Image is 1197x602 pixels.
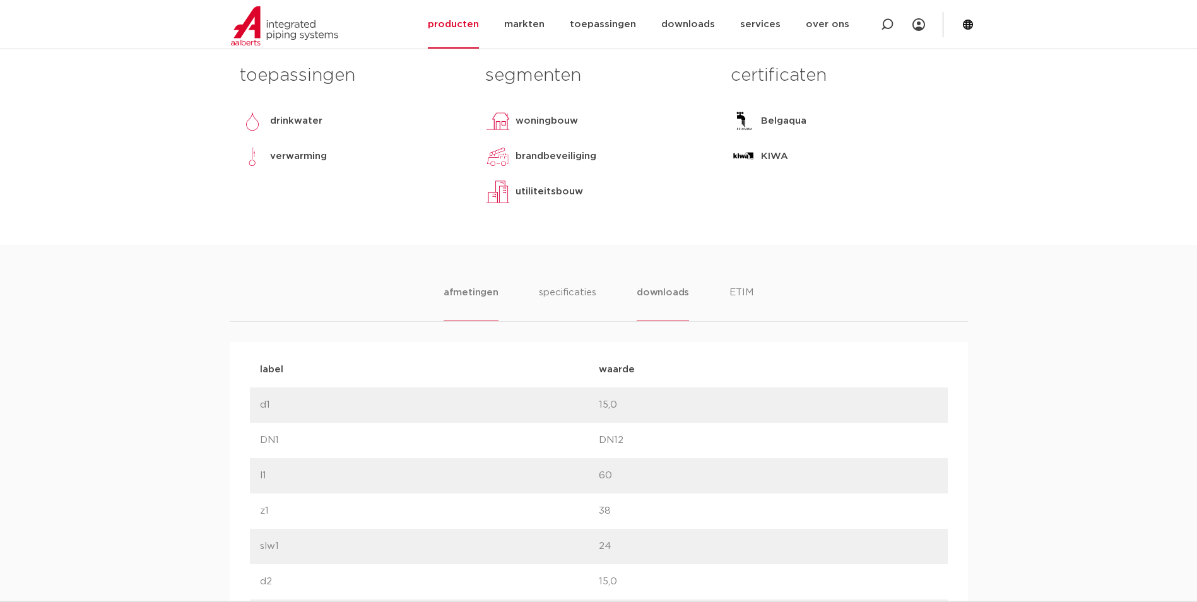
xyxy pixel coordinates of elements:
img: KIWA [731,144,756,169]
p: brandbeveiliging [516,149,596,164]
p: Belgaqua [761,114,806,129]
p: d1 [260,398,599,413]
p: 60 [599,468,938,483]
p: label [260,362,599,377]
p: waarde [599,362,938,377]
li: downloads [637,285,689,321]
img: drinkwater [240,109,265,134]
h3: certificaten [731,63,957,88]
p: 15,0 [599,398,938,413]
li: specificaties [539,285,596,321]
p: woningbouw [516,114,578,129]
h3: toepassingen [240,63,466,88]
p: verwarming [270,149,327,164]
img: utiliteitsbouw [485,179,510,204]
li: ETIM [729,285,753,321]
h3: segmenten [485,63,712,88]
p: KIWA [761,149,788,164]
img: woningbouw [485,109,510,134]
p: l1 [260,468,599,483]
p: z1 [260,504,599,519]
p: 38 [599,504,938,519]
p: 15,0 [599,574,938,589]
img: Belgaqua [731,109,756,134]
p: drinkwater [270,114,322,129]
li: afmetingen [444,285,498,321]
img: verwarming [240,144,265,169]
p: DN1 [260,433,599,448]
p: utiliteitsbouw [516,184,583,199]
p: 24 [599,539,938,554]
p: slw1 [260,539,599,554]
p: d2 [260,574,599,589]
p: DN12 [599,433,938,448]
img: brandbeveiliging [485,144,510,169]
